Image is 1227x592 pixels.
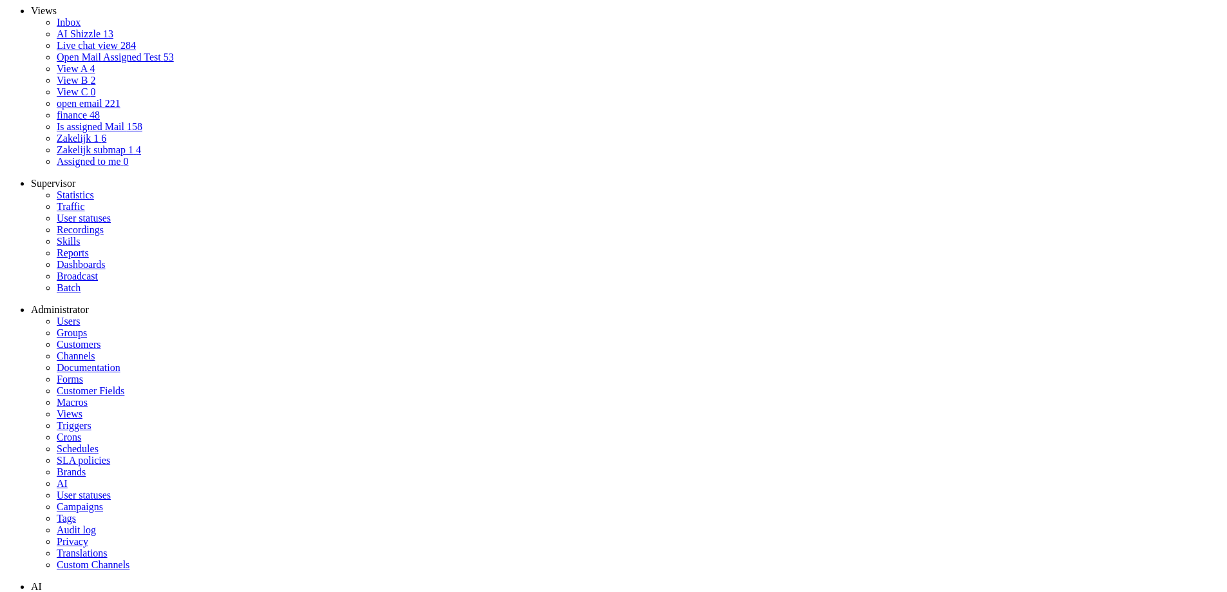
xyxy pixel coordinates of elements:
[136,144,141,155] span: 4
[31,5,1222,17] li: Views
[57,501,103,512] a: Campaigns
[57,282,81,293] a: Batch
[57,75,88,86] span: View B
[57,133,106,144] a: Zakelijk 1 6
[57,536,88,547] a: Privacy
[57,350,95,361] a: Channels
[57,316,80,327] a: Users
[57,478,68,489] a: Ai
[127,121,142,132] span: 158
[57,513,76,524] a: Tags
[57,189,94,200] a: translate('statistics')
[57,397,88,408] a: Macros
[57,189,94,200] span: Statistics
[57,156,129,167] a: Assigned to me 0
[57,259,106,270] a: Dashboards
[57,110,100,120] a: finance 48
[124,156,129,167] span: 0
[101,133,106,144] span: 6
[57,52,161,62] span: Open Mail Assigned Test
[57,327,87,338] a: Groups
[57,374,83,385] a: Forms
[57,63,87,74] span: View A
[57,236,80,247] a: Skills
[57,201,85,212] a: Traffic
[31,304,1222,316] li: Administrator
[57,144,133,155] span: Zakelijk submap 1
[57,524,96,535] a: Audit log
[57,385,124,396] a: Customer Fields
[57,548,108,559] a: Translations
[57,362,120,373] a: Documentation
[57,420,91,431] a: Triggers
[57,408,82,419] a: Views
[57,432,81,443] a: Crons
[57,110,87,120] span: finance
[57,490,111,501] a: User statuses
[57,75,95,86] a: View B 2
[57,40,118,51] span: Live chat view
[90,75,95,86] span: 2
[57,98,102,109] span: open email
[31,581,42,592] span: AI
[90,63,95,74] span: 4
[57,559,129,570] a: Custom Channels
[57,133,99,144] span: Zakelijk 1
[57,213,111,224] a: User statuses
[57,121,142,132] a: Is assigned Mail 158
[57,28,100,39] span: AI Shizzle
[57,478,68,489] span: AI
[57,17,81,28] a: Inbox
[90,86,95,97] span: 0
[57,86,95,97] a: View C 0
[57,466,86,477] a: Brands
[90,110,100,120] span: 48
[57,339,100,350] a: Customers
[57,144,141,155] a: Zakelijk submap 1 4
[57,224,104,235] a: Recordings
[57,156,121,167] span: Assigned to me
[57,98,120,109] a: open email 221
[57,271,98,282] a: Broadcast
[57,52,174,62] a: Open Mail Assigned Test 53
[57,455,110,466] a: SLA policies
[57,28,113,39] a: AI Shizzle 13
[31,178,1222,189] li: Supervisor
[103,28,113,39] span: 13
[120,40,136,51] span: 284
[164,52,174,62] span: 53
[57,247,89,258] a: Reports
[57,443,99,454] a: Schedules
[57,40,136,51] a: Live chat view 284
[105,98,120,109] span: 221
[57,86,88,97] span: View C
[57,121,124,132] span: Is assigned Mail
[57,63,95,74] a: View A 4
